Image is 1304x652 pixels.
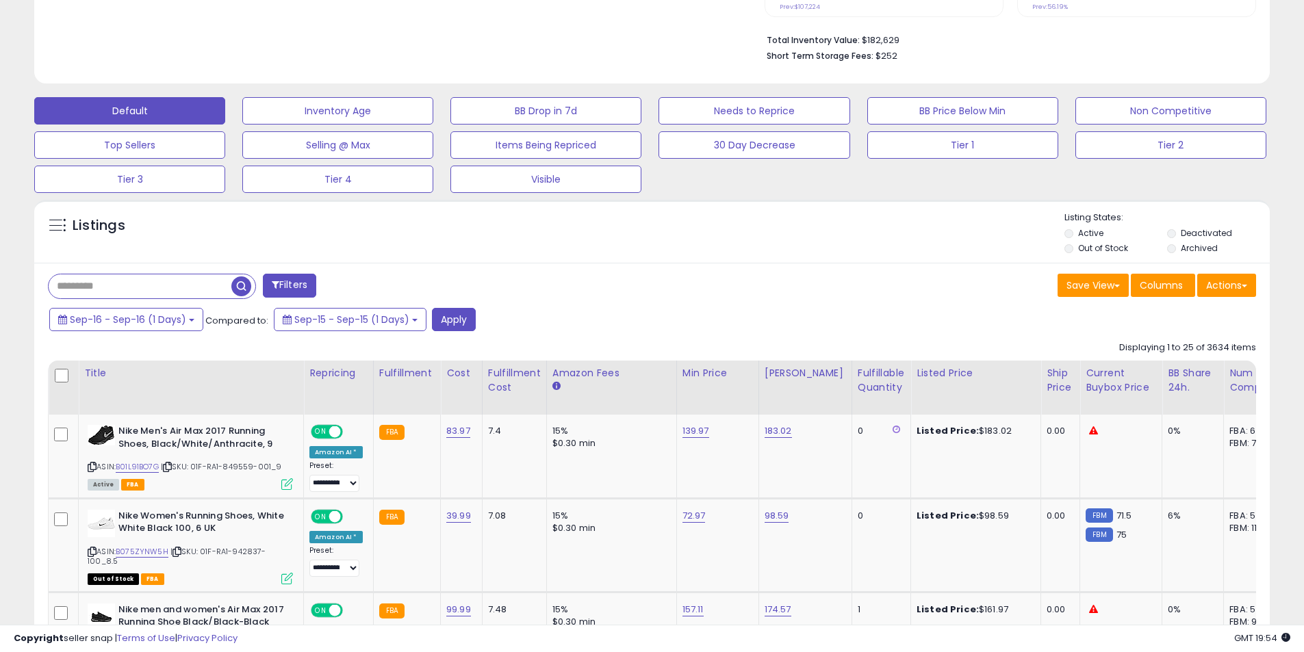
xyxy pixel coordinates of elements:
small: FBA [379,510,405,525]
b: Listed Price: [917,603,979,616]
div: Preset: [309,461,363,492]
a: 157.11 [682,603,704,616]
span: | SKU: 01F-RA1-849559-001_9 [161,461,282,472]
div: 7.08 [488,510,536,522]
span: FBA [121,479,144,491]
button: Apply [432,308,476,331]
button: Needs to Reprice [659,97,849,125]
div: ASIN: [88,425,293,488]
div: ASIN: [88,510,293,583]
div: FBA: 5 [1229,603,1275,616]
div: $0.30 min [552,437,666,449]
span: All listings currently available for purchase on Amazon [88,479,119,491]
div: Amazon AI * [309,446,363,458]
span: OFF [341,604,363,616]
span: Sep-16 - Sep-16 (1 Days) [70,313,186,326]
strong: Copyright [14,631,64,644]
div: $0.30 min [552,522,666,534]
button: BB Drop in 7d [450,97,641,125]
span: OFF [341,426,363,438]
div: 0% [1168,425,1213,437]
label: Archived [1181,242,1218,254]
b: Short Term Storage Fees: [767,50,873,62]
button: Filters [263,274,316,298]
div: FBA: 5 [1229,510,1275,522]
small: Prev: 56.19% [1032,3,1068,11]
div: 6% [1168,510,1213,522]
div: Current Buybox Price [1086,366,1156,395]
div: 7.48 [488,603,536,616]
div: Listed Price [917,366,1035,380]
button: Items Being Repriced [450,131,641,159]
button: Default [34,97,225,125]
div: Amazon Fees [552,366,671,380]
div: Min Price [682,366,753,380]
p: Listing States: [1064,211,1270,224]
div: FBA: 6 [1229,425,1275,437]
img: 51uGybfG9PL._SL40_.jpg [88,425,115,445]
a: Terms of Use [117,631,175,644]
button: Sep-15 - Sep-15 (1 Days) [274,308,426,331]
div: Amazon AI * [309,531,363,543]
button: Visible [450,166,641,193]
div: Fulfillable Quantity [858,366,905,395]
div: 0 [858,425,900,437]
label: Out of Stock [1078,242,1128,254]
a: 174.57 [765,603,791,616]
div: Cost [446,366,476,380]
div: $161.97 [917,603,1030,616]
h5: Listings [73,216,125,235]
span: ON [312,604,329,616]
a: Privacy Policy [177,631,238,644]
a: 83.97 [446,424,470,438]
button: Top Sellers [34,131,225,159]
b: Listed Price: [917,424,979,437]
button: Selling @ Max [242,131,433,159]
div: 15% [552,425,666,437]
span: ON [312,426,329,438]
div: Ship Price [1047,366,1074,395]
button: Inventory Age [242,97,433,125]
b: Nike Women's Running Shoes, White White Black 100, 6 UK [118,510,285,538]
button: Tier 3 [34,166,225,193]
span: Compared to: [205,314,268,327]
small: FBM [1086,527,1112,542]
div: FBM: 11 [1229,522,1275,534]
small: Amazon Fees. [552,380,561,393]
button: BB Price Below Min [867,97,1058,125]
a: B01L91BO7G [116,461,159,473]
span: 71.5 [1116,509,1132,522]
img: 315dB9peWVL._SL40_.jpg [88,510,115,537]
span: Columns [1140,278,1183,292]
div: Displaying 1 to 25 of 3634 items [1119,341,1256,354]
label: Deactivated [1181,227,1232,239]
span: FBA [141,573,164,585]
button: Columns [1131,274,1195,297]
a: 139.97 [682,424,709,438]
small: FBA [379,603,405,618]
div: 0% [1168,603,1213,616]
div: 7.4 [488,425,536,437]
span: | SKU: 01F-RA1-942837-100_8.5 [88,546,266,566]
span: 75 [1116,528,1127,541]
div: 15% [552,603,666,616]
button: 30 Day Decrease [659,131,849,159]
button: Save View [1058,274,1129,297]
button: Actions [1197,274,1256,297]
div: 0 [858,510,900,522]
button: Sep-16 - Sep-16 (1 Days) [49,308,203,331]
span: $252 [875,49,897,62]
a: 99.99 [446,603,471,616]
a: 72.97 [682,509,706,523]
div: seller snap | | [14,632,238,645]
span: OFF [341,510,363,522]
div: Fulfillment [379,366,435,380]
a: B075ZYNW5H [116,546,168,558]
button: Tier 2 [1075,131,1266,159]
small: Prev: $107,224 [780,3,820,11]
div: $98.59 [917,510,1030,522]
span: 2025-09-16 19:54 GMT [1234,631,1290,644]
div: Title [84,366,298,380]
div: [PERSON_NAME] [765,366,846,380]
span: All listings that are currently out of stock and unavailable for purchase on Amazon [88,573,139,585]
